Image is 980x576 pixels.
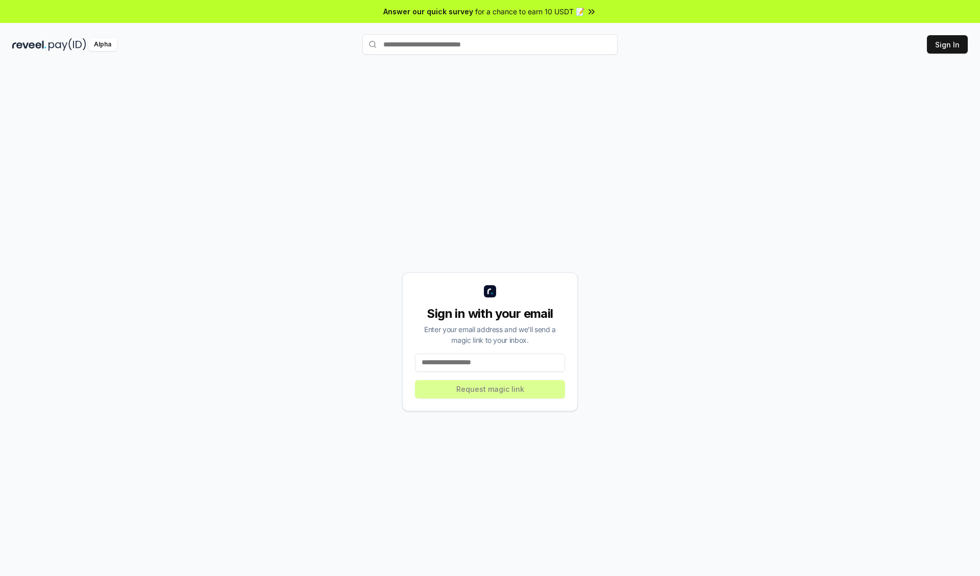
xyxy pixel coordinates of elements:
div: Sign in with your email [415,306,565,322]
span: Answer our quick survey [383,6,473,17]
img: reveel_dark [12,38,46,51]
button: Sign In [927,35,968,54]
span: for a chance to earn 10 USDT 📝 [475,6,584,17]
img: logo_small [484,285,496,297]
img: pay_id [48,38,86,51]
div: Enter your email address and we’ll send a magic link to your inbox. [415,324,565,345]
div: Alpha [88,38,117,51]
